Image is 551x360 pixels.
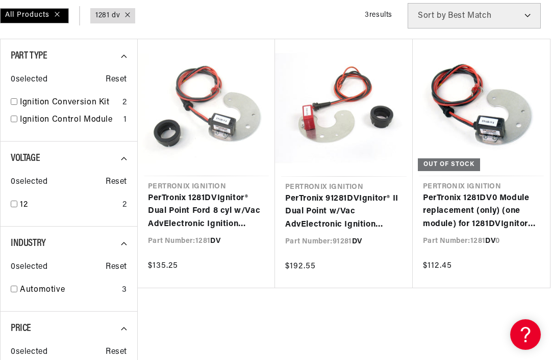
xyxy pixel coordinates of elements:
span: Reset [106,261,127,274]
span: Reset [106,346,127,359]
span: 0 selected [11,73,47,87]
a: PerTronix 91281DVIgnitor® II Dual Point w/Vac AdvElectronic Ignition Conversion Kit [285,192,403,232]
a: 12 [20,199,118,212]
span: Reset [106,73,127,87]
a: Ignition Conversion Kit [20,96,118,109]
span: Reset [106,176,127,189]
span: Part Type [11,51,47,61]
span: Industry [11,238,46,248]
span: Voltage [11,153,40,163]
div: 2 [122,199,127,212]
div: 2 [122,96,127,109]
span: 3 results [365,11,392,19]
select: Sort by [408,3,541,29]
div: 3 [122,284,127,297]
a: PerTronix 1281DV0 Module replacement (only) (one module) for 1281DVIgnitor Kit [423,192,540,231]
div: 1 [123,114,127,127]
span: Price [11,323,31,334]
span: 0 selected [11,346,47,359]
span: 0 selected [11,176,47,189]
a: Automotive [20,284,118,297]
span: Sort by [418,12,446,20]
a: Ignition Control Module [20,114,119,127]
a: PerTronix 1281DVIgnitor® Dual Point Ford 8 cyl w/Vac AdvElectronic Ignition Conversion Kit [148,192,265,231]
span: 0 selected [11,261,47,274]
a: 1281 dv [95,10,120,21]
